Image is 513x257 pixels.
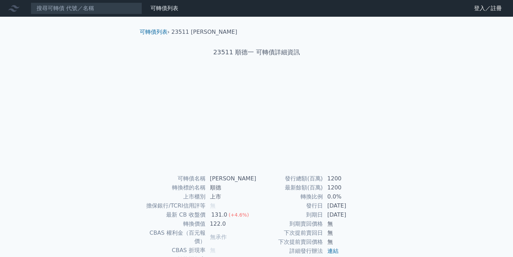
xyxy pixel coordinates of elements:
td: 無 [323,228,371,237]
td: 到期日 [257,210,323,219]
h1: 23511 順德一 可轉債詳細資訊 [134,47,379,57]
td: [DATE] [323,210,371,219]
td: 可轉債名稱 [142,174,206,183]
td: 上市 [206,192,257,201]
td: 無 [323,219,371,228]
td: 最新餘額(百萬) [257,183,323,192]
td: 轉換價值 [142,219,206,228]
li: › [140,28,170,36]
td: 發行總額(百萬) [257,174,323,183]
input: 搜尋可轉債 代號／名稱 [31,2,142,14]
a: 連結 [327,248,339,254]
span: 無 [210,247,216,254]
td: 擔保銀行/TCRI信用評等 [142,201,206,210]
td: 下次提前賣回日 [257,228,323,237]
td: 1200 [323,183,371,192]
li: 23511 [PERSON_NAME] [171,28,237,36]
span: 無承作 [210,234,227,240]
span: (+4.6%) [228,212,249,218]
td: CBAS 權利金（百元報價） [142,228,206,246]
td: CBAS 折現率 [142,246,206,255]
td: 轉換比例 [257,192,323,201]
td: 到期賣回價格 [257,219,323,228]
a: 可轉債列表 [150,5,178,11]
td: 上市櫃別 [142,192,206,201]
div: 131.0 [210,211,229,219]
td: 1200 [323,174,371,183]
td: 下次提前賣回價格 [257,237,323,247]
td: 最新 CB 收盤價 [142,210,206,219]
td: 轉換標的名稱 [142,183,206,192]
td: 順德 [206,183,257,192]
td: 122.0 [206,219,257,228]
td: 發行日 [257,201,323,210]
td: [DATE] [323,201,371,210]
td: 0.0% [323,192,371,201]
a: 可轉債列表 [140,29,168,35]
td: 詳細發行辦法 [257,247,323,256]
td: 無 [323,237,371,247]
a: 登入／註冊 [468,3,507,14]
span: 無 [210,202,216,209]
td: [PERSON_NAME] [206,174,257,183]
